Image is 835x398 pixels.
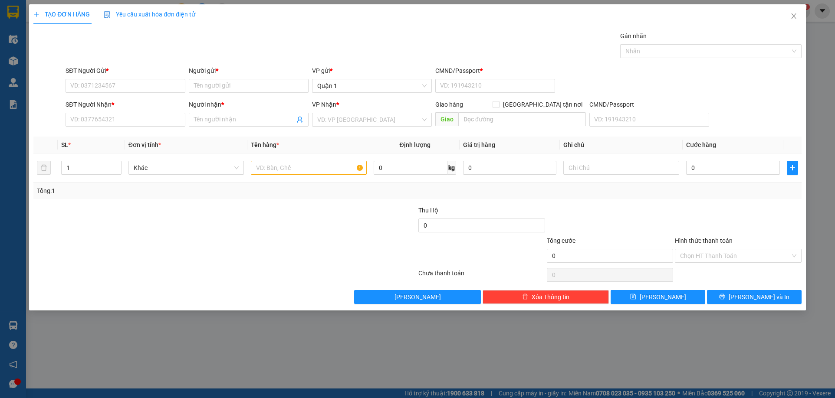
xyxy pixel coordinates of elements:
[66,66,185,75] div: SĐT Người Gửi
[630,294,636,300] span: save
[317,79,427,92] span: Quận 1
[589,100,709,109] div: CMND/Passport
[394,292,441,302] span: [PERSON_NAME]
[532,292,569,302] span: Xóa Thông tin
[782,4,806,29] button: Close
[483,290,609,304] button: deleteXóa Thông tin
[400,141,431,148] span: Định lượng
[251,161,367,175] input: VD: Bàn, Ghế
[418,207,438,214] span: Thu Hộ
[435,101,463,108] span: Giao hàng
[611,290,705,304] button: save[PERSON_NAME]
[189,100,309,109] div: Người nhận
[189,66,309,75] div: Người gửi
[104,11,111,18] img: icon
[787,161,798,175] button: plus
[686,141,716,148] span: Cước hàng
[790,13,797,20] span: close
[354,290,481,304] button: [PERSON_NAME]
[640,292,686,302] span: [PERSON_NAME]
[435,112,458,126] span: Giao
[463,161,556,175] input: 0
[37,161,51,175] button: delete
[104,11,195,18] span: Yêu cầu xuất hóa đơn điện tử
[560,137,683,153] th: Ghi chú
[463,141,495,148] span: Giá trị hàng
[417,268,546,284] div: Chưa thanh toán
[128,141,161,148] span: Đơn vị tính
[134,161,239,174] span: Khác
[33,11,90,18] span: TẠO ĐƠN HÀNG
[458,112,586,126] input: Dọc đường
[547,237,575,244] span: Tổng cước
[66,100,185,109] div: SĐT Người Nhận
[251,141,279,148] span: Tên hàng
[61,141,68,148] span: SL
[500,100,586,109] span: [GEOGRAPHIC_DATA] tận nơi
[522,294,528,300] span: delete
[620,33,647,39] label: Gán nhãn
[447,161,456,175] span: kg
[707,290,802,304] button: printer[PERSON_NAME] và In
[296,116,303,123] span: user-add
[435,66,555,75] div: CMND/Passport
[719,294,725,300] span: printer
[729,292,789,302] span: [PERSON_NAME] và In
[312,66,432,75] div: VP gửi
[37,186,322,196] div: Tổng: 1
[563,161,679,175] input: Ghi Chú
[675,237,733,244] label: Hình thức thanh toán
[33,11,39,17] span: plus
[312,101,336,108] span: VP Nhận
[787,164,798,171] span: plus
